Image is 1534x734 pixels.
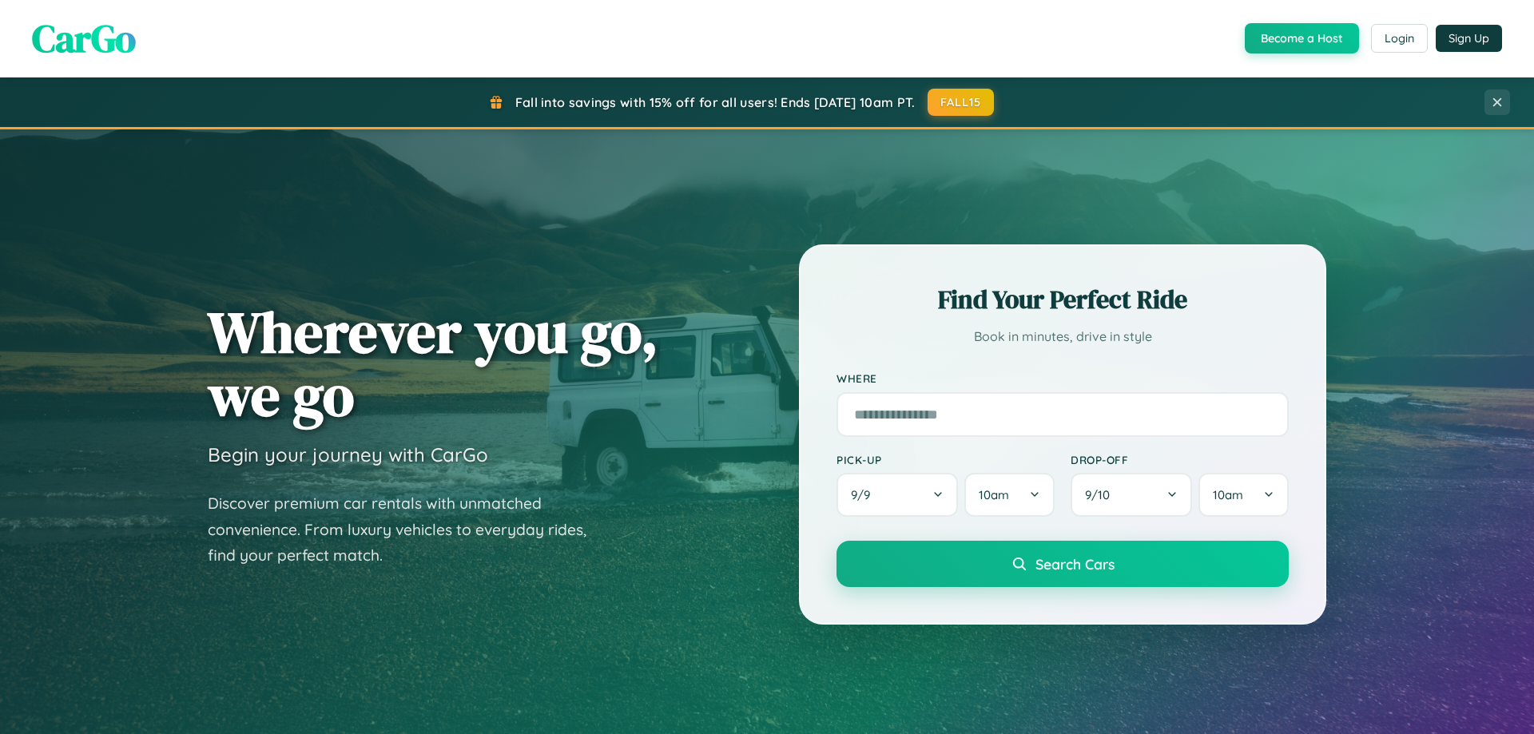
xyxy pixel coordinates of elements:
[32,12,136,65] span: CarGo
[837,541,1289,587] button: Search Cars
[979,487,1009,502] span: 10am
[928,89,995,116] button: FALL15
[1071,453,1289,466] label: Drop-off
[1085,487,1118,502] span: 9 / 10
[208,490,607,569] p: Discover premium car rentals with unmatched convenience. From luxury vehicles to everyday rides, ...
[1213,487,1243,502] span: 10am
[208,300,658,427] h1: Wherever you go, we go
[851,487,878,502] span: 9 / 9
[1035,555,1115,573] span: Search Cars
[1198,473,1289,517] button: 10am
[837,282,1289,317] h2: Find Your Perfect Ride
[964,473,1055,517] button: 10am
[837,453,1055,466] label: Pick-up
[1071,473,1192,517] button: 9/10
[515,94,916,110] span: Fall into savings with 15% off for all users! Ends [DATE] 10am PT.
[1436,25,1502,52] button: Sign Up
[837,372,1289,386] label: Where
[1371,24,1428,53] button: Login
[837,473,958,517] button: 9/9
[208,442,488,466] h3: Begin your journey with CarGo
[837,325,1289,348] p: Book in minutes, drive in style
[1245,23,1359,54] button: Become a Host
